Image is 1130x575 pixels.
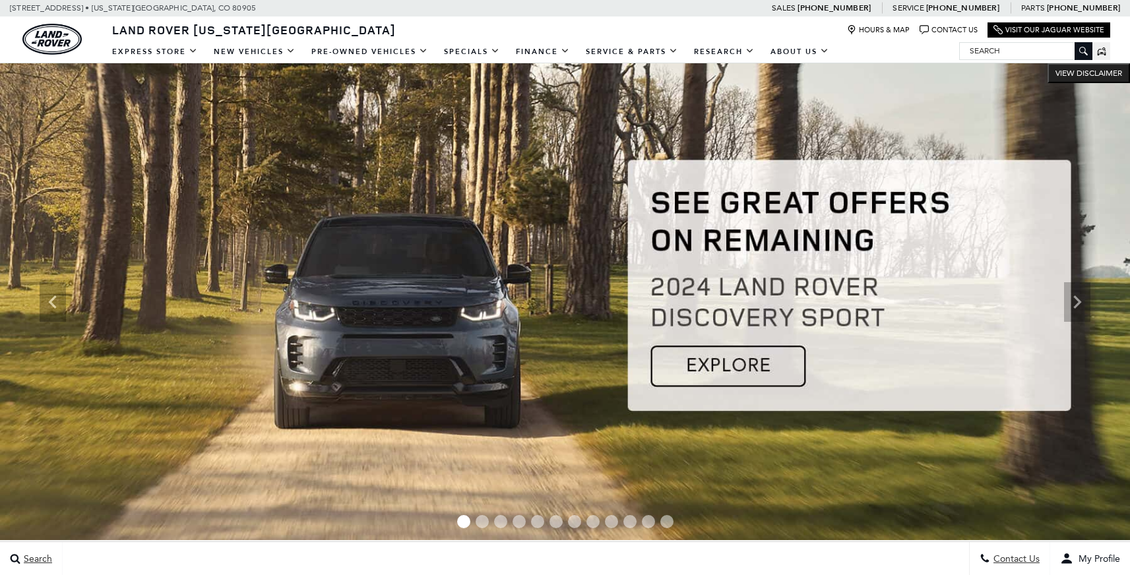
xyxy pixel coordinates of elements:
[20,553,52,564] span: Search
[1048,63,1130,83] button: VIEW DISCLAIMER
[586,515,600,528] span: Go to slide 8
[660,515,674,528] span: Go to slide 12
[605,515,618,528] span: Go to slide 9
[549,515,563,528] span: Go to slide 6
[104,40,837,63] nav: Main Navigation
[112,22,396,38] span: Land Rover [US_STATE][GEOGRAPHIC_DATA]
[22,24,82,55] a: land-rover
[960,43,1092,59] input: Search
[993,25,1104,35] a: Visit Our Jaguar Website
[642,515,655,528] span: Go to slide 11
[531,515,544,528] span: Go to slide 5
[436,40,508,63] a: Specials
[104,22,404,38] a: Land Rover [US_STATE][GEOGRAPHIC_DATA]
[22,24,82,55] img: Land Rover
[623,515,637,528] span: Go to slide 10
[1064,282,1090,322] div: Next
[798,3,871,13] a: [PHONE_NUMBER]
[1073,553,1120,564] span: My Profile
[508,40,578,63] a: Finance
[578,40,686,63] a: Service & Parts
[457,515,470,528] span: Go to slide 1
[990,553,1040,564] span: Contact Us
[1055,68,1122,78] span: VIEW DISCLAIMER
[926,3,999,13] a: [PHONE_NUMBER]
[763,40,837,63] a: About Us
[686,40,763,63] a: Research
[104,40,206,63] a: EXPRESS STORE
[1021,3,1045,13] span: Parts
[920,25,978,35] a: Contact Us
[494,515,507,528] span: Go to slide 3
[513,515,526,528] span: Go to slide 4
[303,40,436,63] a: Pre-Owned Vehicles
[893,3,924,13] span: Service
[206,40,303,63] a: New Vehicles
[1047,3,1120,13] a: [PHONE_NUMBER]
[847,25,910,35] a: Hours & Map
[40,282,66,322] div: Previous
[476,515,489,528] span: Go to slide 2
[10,3,256,13] a: [STREET_ADDRESS] • [US_STATE][GEOGRAPHIC_DATA], CO 80905
[568,515,581,528] span: Go to slide 7
[772,3,796,13] span: Sales
[1050,542,1130,575] button: Open user profile menu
